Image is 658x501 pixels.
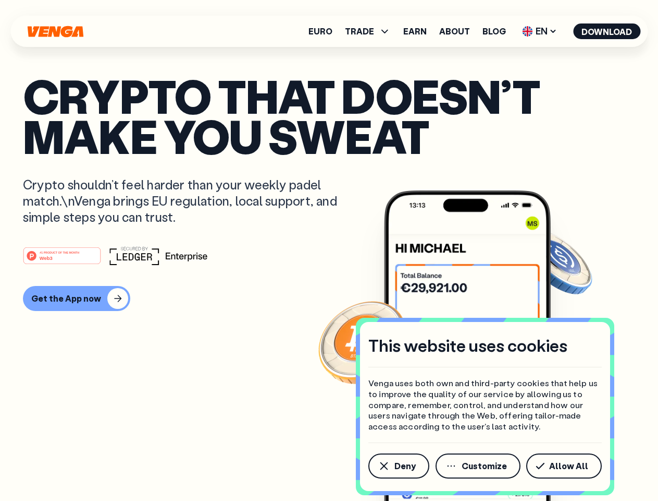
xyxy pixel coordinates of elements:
img: flag-uk [522,26,532,37]
a: Blog [482,27,506,35]
span: Customize [462,462,507,470]
tspan: Web3 [40,255,53,260]
span: EN [518,23,561,40]
p: Crypto shouldn’t feel harder than your weekly padel match.\nVenga brings EU regulation, local sup... [23,176,352,225]
button: Download [573,23,640,39]
a: Get the App now [23,286,635,311]
img: USDC coin [519,224,594,300]
p: Venga uses both own and third-party cookies that help us to improve the quality of our service by... [368,378,602,432]
button: Deny [368,454,429,479]
svg: Home [26,26,84,38]
span: Allow All [549,462,588,470]
a: About [439,27,470,35]
h4: This website uses cookies [368,335,567,356]
tspan: #1 PRODUCT OF THE MONTH [40,250,79,254]
button: Customize [436,454,520,479]
a: Euro [308,27,332,35]
p: Crypto that doesn’t make you sweat [23,76,635,156]
span: TRADE [345,25,391,38]
img: Bitcoin [316,295,410,389]
span: TRADE [345,27,374,35]
button: Allow All [526,454,602,479]
div: Get the App now [31,293,101,304]
span: Deny [394,462,416,470]
a: #1 PRODUCT OF THE MONTHWeb3 [23,253,101,267]
button: Get the App now [23,286,130,311]
a: Earn [403,27,427,35]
